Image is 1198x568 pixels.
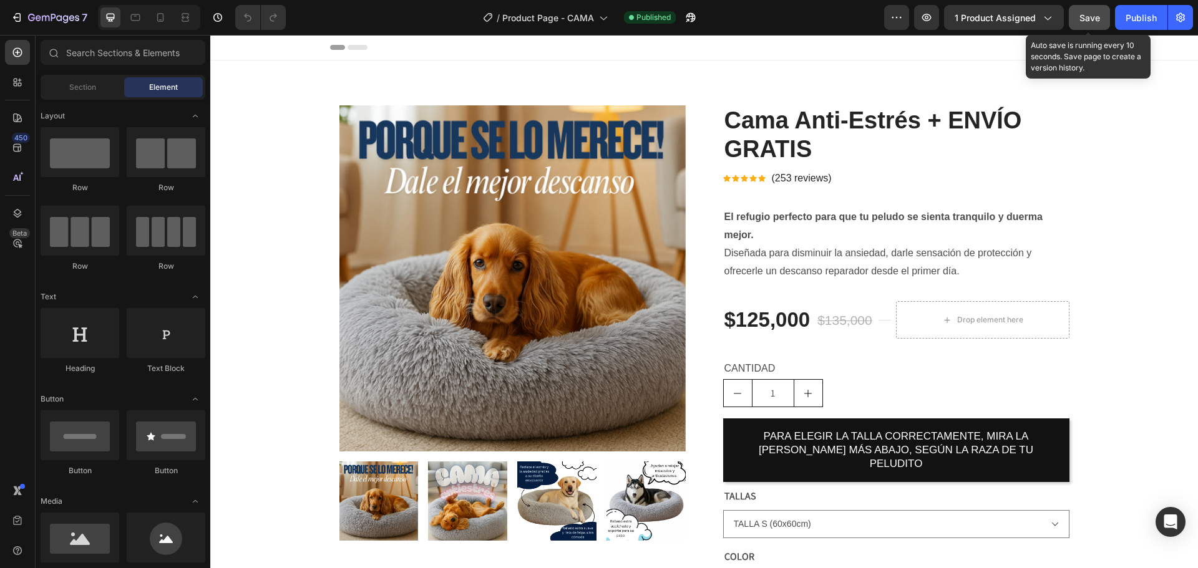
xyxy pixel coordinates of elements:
[41,110,65,122] span: Layout
[1079,12,1100,23] span: Save
[210,35,1198,568] iframe: Design area
[149,82,178,93] span: Element
[41,291,56,302] span: Text
[513,70,859,130] h2: Cama Anti-Estrés + ENVÍO GRATIS
[1115,5,1167,30] button: Publish
[41,393,64,405] span: Button
[185,389,205,409] span: Toggle open
[127,465,205,476] div: Button
[513,453,547,470] legend: TALLAS
[41,40,205,65] input: Search Sections & Elements
[1069,5,1110,30] button: Save
[127,363,205,374] div: Text Block
[514,176,832,205] strong: El refugio perfecto para que tu peludo se sienta tranquilo y duerma mejor.
[542,345,584,372] input: quantity
[514,345,542,372] button: decrement
[185,287,205,307] span: Toggle open
[513,383,859,447] h2: PARA ELEGIR LA TALLA CORRECTAMENTE, MIRA LA [PERSON_NAME] MÁS ABAJO, SEGÚN LA RAZA DE TU PELUDITO
[562,136,621,151] p: (253 reviews)
[127,261,205,272] div: Row
[502,11,594,24] span: Product Page - CAMA
[1156,507,1186,537] div: Open Intercom Messenger
[584,345,612,372] button: increment
[9,228,30,238] div: Beta
[82,10,87,25] p: 7
[514,325,858,343] p: CANTIDAD
[235,5,286,30] div: Undo/Redo
[69,82,96,93] span: Section
[127,182,205,193] div: Row
[944,5,1064,30] button: 1 product assigned
[514,209,858,246] p: Diseñada para disminuir la ansiedad, darle sensación de protección y ofrecerle un descanso repara...
[1126,11,1157,24] div: Publish
[185,491,205,511] span: Toggle open
[41,261,119,272] div: Row
[955,11,1036,24] span: 1 product assigned
[513,513,545,531] legend: COLOR
[41,363,119,374] div: Heading
[41,496,62,507] span: Media
[636,12,671,23] span: Published
[41,182,119,193] div: Row
[513,271,601,300] div: $125,000
[12,133,30,143] div: 450
[5,5,93,30] button: 7
[606,274,663,297] div: $135,000
[497,11,500,24] span: /
[747,280,813,290] div: Drop element here
[185,106,205,126] span: Toggle open
[41,465,119,476] div: Button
